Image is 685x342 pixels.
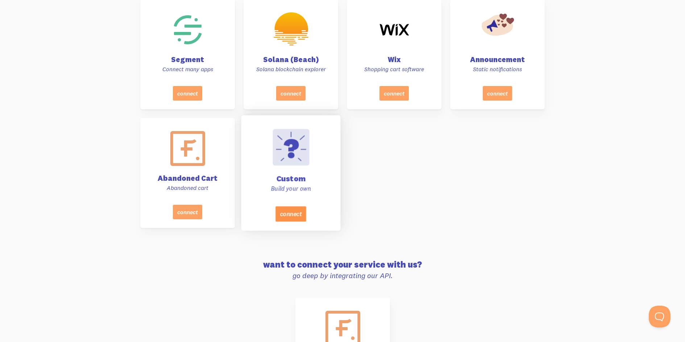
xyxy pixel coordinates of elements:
[276,86,306,101] button: connect
[250,184,332,192] p: Build your own
[356,65,433,73] p: Shopping cart software
[140,118,235,228] a: Abandoned Cart Abandoned cart connect
[149,184,226,192] p: Abandoned cart
[173,86,202,101] button: connect
[140,271,545,280] p: go deep by integrating our API.
[459,65,536,73] p: Static notifications
[250,175,332,182] h4: Custom
[459,56,536,63] h4: Announcement
[149,65,226,73] p: Connect many apps
[149,175,226,182] h4: Abandoned Cart
[275,206,306,221] button: connect
[649,306,671,327] iframe: Help Scout Beacon - Open
[252,65,329,73] p: Solana blockchain explorer
[241,115,340,231] a: Custom Build your own connect
[483,86,512,101] button: connect
[379,86,409,101] button: connect
[252,56,329,63] h4: Solana (Beach)
[173,205,202,219] button: connect
[140,260,545,269] h3: want to connect your service with us?
[356,56,433,63] h4: Wix
[149,56,226,63] h4: Segment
